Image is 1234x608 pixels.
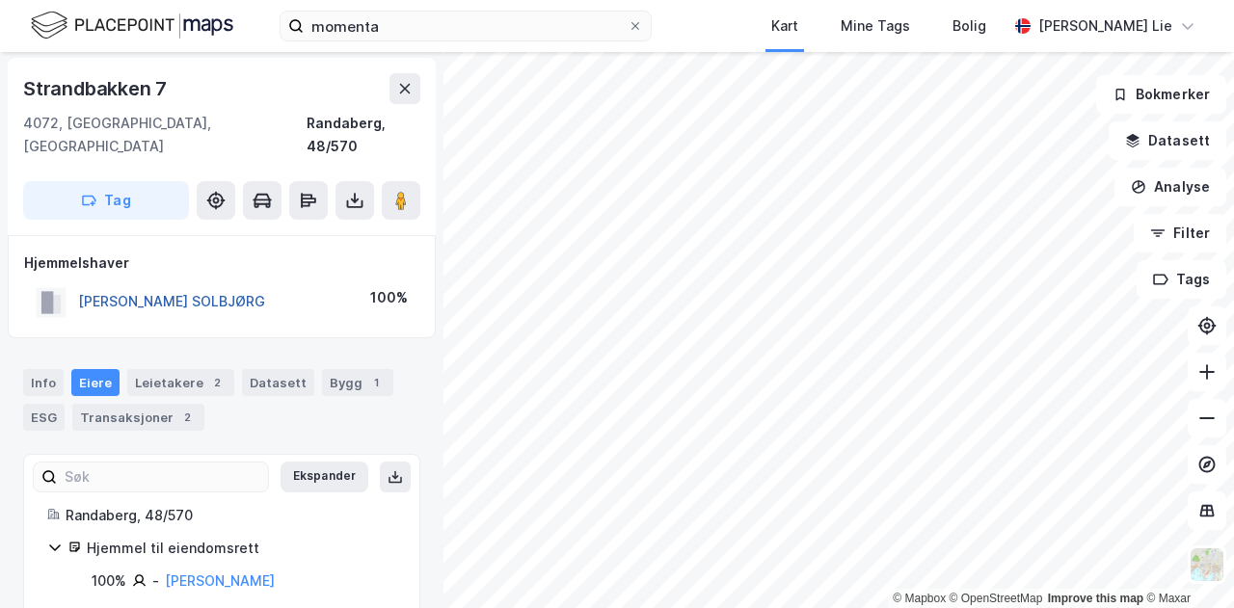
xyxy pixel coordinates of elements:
[23,181,189,220] button: Tag
[1048,592,1143,605] a: Improve this map
[1134,214,1226,252] button: Filter
[1114,168,1226,206] button: Analyse
[1038,14,1172,38] div: [PERSON_NAME] Lie
[304,12,628,40] input: Søk på adresse, matrikkel, gårdeiere, leietakere eller personer
[950,592,1043,605] a: OpenStreetMap
[1137,260,1226,299] button: Tags
[1109,121,1226,160] button: Datasett
[952,14,986,38] div: Bolig
[127,369,234,396] div: Leietakere
[57,463,268,491] input: Søk
[1096,75,1226,114] button: Bokmerker
[242,369,314,396] div: Datasett
[31,9,233,42] img: logo.f888ab2527a4732fd821a326f86c7f29.svg
[72,404,204,431] div: Transaksjoner
[23,404,65,431] div: ESG
[71,369,120,396] div: Eiere
[92,569,126,593] div: 100%
[177,408,197,427] div: 2
[207,373,227,392] div: 2
[152,569,159,593] div: -
[1138,515,1234,608] iframe: Chat Widget
[66,504,396,527] div: Randaberg, 48/570
[23,112,307,158] div: 4072, [GEOGRAPHIC_DATA], [GEOGRAPHIC_DATA]
[24,251,419,275] div: Hjemmelshaver
[281,462,368,492] button: Ekspander
[893,592,946,605] a: Mapbox
[841,14,910,38] div: Mine Tags
[87,537,396,560] div: Hjemmel til eiendomsrett
[165,572,275,589] a: [PERSON_NAME]
[370,286,408,309] div: 100%
[366,373,386,392] div: 1
[23,369,64,396] div: Info
[771,14,798,38] div: Kart
[23,73,171,104] div: Strandbakken 7
[307,112,420,158] div: Randaberg, 48/570
[1138,515,1234,608] div: Kontrollprogram for chat
[322,369,393,396] div: Bygg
